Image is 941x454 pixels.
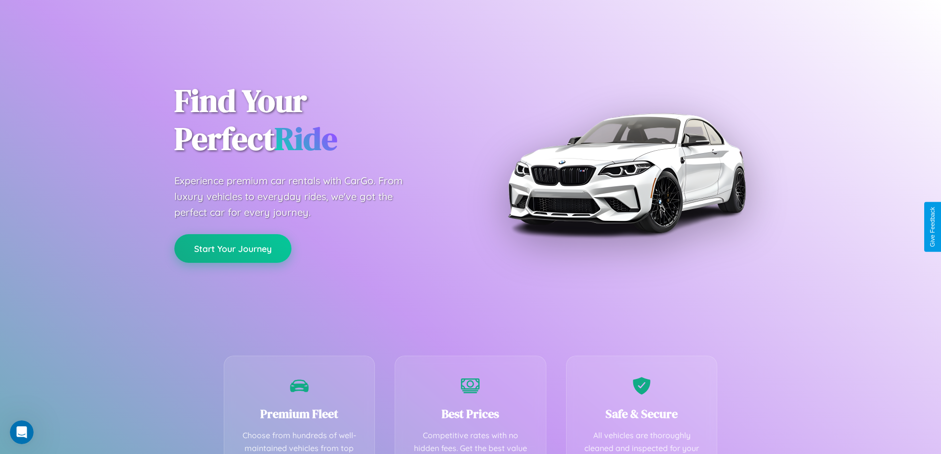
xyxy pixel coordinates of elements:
h3: Premium Fleet [239,406,360,422]
button: Start Your Journey [174,234,291,263]
div: Give Feedback [929,207,936,247]
iframe: Intercom live chat [10,420,34,444]
h3: Safe & Secure [581,406,702,422]
h1: Find Your Perfect [174,82,456,158]
span: Ride [275,117,337,160]
h3: Best Prices [410,406,531,422]
p: Experience premium car rentals with CarGo. From luxury vehicles to everyday rides, we've got the ... [174,173,421,220]
img: Premium BMW car rental vehicle [503,49,750,296]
